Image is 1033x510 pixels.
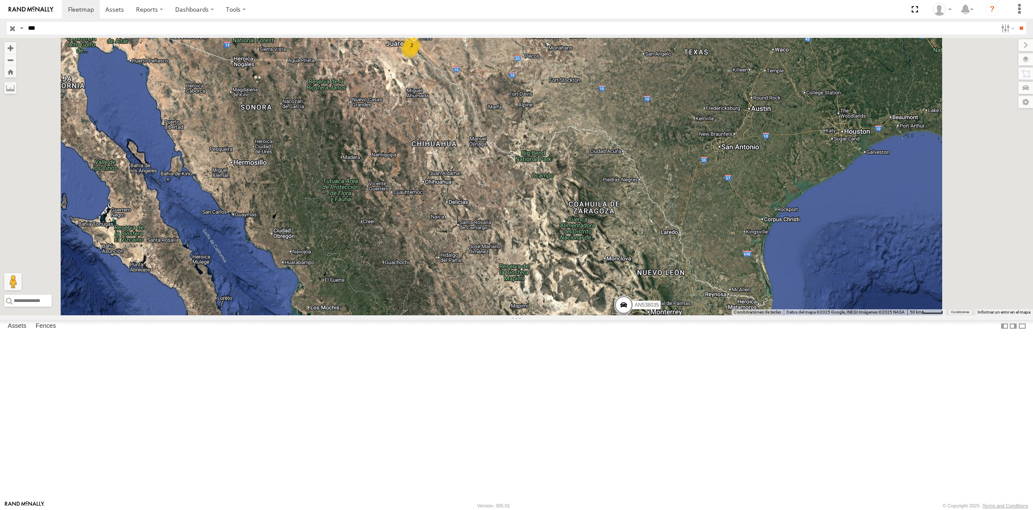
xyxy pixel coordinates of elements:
[910,310,922,314] span: 50 km
[977,310,1030,314] a: Informar un error en el mapa
[1018,96,1033,108] label: Map Settings
[31,320,60,332] label: Fences
[1009,320,1018,333] label: Dock Summary Table to the Right
[998,22,1016,34] label: Search Filter Options
[5,501,44,510] a: Visit our Website
[4,273,22,290] button: Arrastra el hombrecito naranja al mapa para abrir Street View
[3,320,31,332] label: Assets
[786,310,905,314] span: Datos del mapa ©2025 Google, INEGI Imágenes ©2025 NASA
[635,302,659,308] span: AN538035
[734,309,781,315] button: Combinaciones de teclas
[18,22,25,34] label: Search Query
[403,37,421,54] div: 2
[477,503,510,508] div: Version: 305.01
[1018,320,1027,333] label: Hide Summary Table
[943,503,1028,508] div: © Copyright 2025 -
[983,503,1028,508] a: Terms and Conditions
[9,6,53,12] img: rand-logo.svg
[1000,320,1009,333] label: Dock Summary Table to the Left
[401,40,418,58] div: 3
[4,54,16,66] button: Zoom out
[985,3,999,16] i: ?
[907,309,946,315] button: Escala del mapa: 50 km por 45 píxeles
[4,66,16,78] button: Zoom Home
[4,42,16,54] button: Zoom in
[951,311,969,314] a: Condiciones
[930,3,955,16] div: Roberto Garcia
[4,82,16,94] label: Measure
